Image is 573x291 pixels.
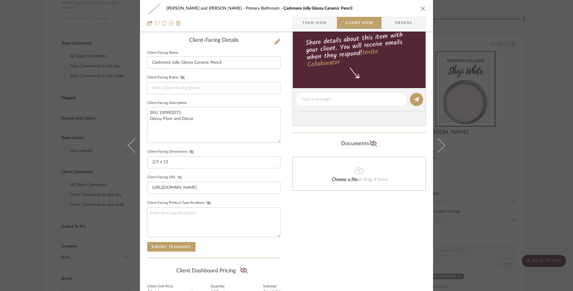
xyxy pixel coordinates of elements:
[147,182,280,194] input: Enter item URL
[147,285,173,288] label: Client Unit Price
[147,150,196,154] label: Client-Facing Dimensions
[263,285,280,288] label: Subtotal
[388,17,419,29] span: Orders
[332,177,358,182] span: Choose a file
[345,17,373,29] span: Client View
[147,57,280,69] input: Enter Client-Facing Item Name
[176,21,181,26] img: Remove from project
[147,156,280,168] input: Enter item dimensions
[211,285,226,288] label: Quantity
[147,242,196,252] button: Export Tearsheet
[147,37,280,44] div: Client-Facing Details
[147,2,162,14] img: 4a7a1236-ddf5-425d-9faa-a3eaddb45d4e_48x40.jpg
[246,6,283,11] span: Primary Bathroom
[147,201,213,205] label: Client-Facing Product Specifications
[293,139,426,149] div: Documents
[147,102,187,105] label: Client-Facing Description
[187,150,196,154] button: Client-Facing Dimensions
[147,51,178,54] label: Client-Facing Name
[147,264,280,278] div: Client Dashboard Pricing
[147,175,184,179] label: Client-Facing URL
[292,30,427,70] div: Share details about this item with your client. You will receive emails when they respond!
[283,6,352,11] span: Cashmere Jolly Glossy Ceramic Pencil
[358,177,388,182] span: or drag it here.
[302,17,327,29] span: Team View
[176,175,184,179] button: Client-Facing URL
[178,75,186,80] button: Client-Facing Brand
[420,6,426,11] button: close
[205,201,213,205] button: Client-Facing Product Specifications
[147,75,186,80] label: Client-Facing Brand
[166,6,246,11] span: [PERSON_NAME] and [PERSON_NAME]
[147,82,280,94] input: Enter Client-Facing Brand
